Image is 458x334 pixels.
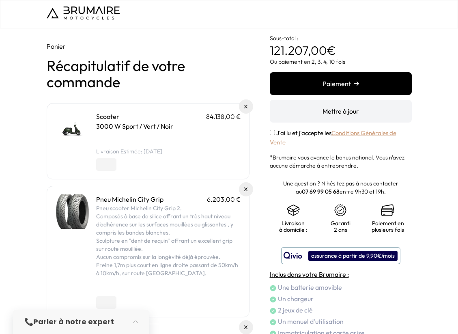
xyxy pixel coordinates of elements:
p: 6.203,00 € [207,194,241,204]
img: shipping.png [287,204,300,217]
a: Pneu Michelin City Grip [96,195,163,203]
img: credit-cards.png [381,204,394,217]
li: Livraison Estimée: [DATE] [96,147,241,155]
span: 121.207,00 [270,43,327,58]
p: 3000 W Sport / Vert / Noir [96,121,241,131]
p: 84.138,00 € [206,112,241,121]
p: € [270,28,412,58]
img: check.png [270,308,276,314]
p: Livraison à domicile : [278,220,309,233]
img: Scooter - 3000 W Sport / Vert / Noir [55,112,90,146]
img: Supprimer du panier [244,187,248,191]
a: Conditions Générales de Vente [270,129,396,146]
li: Un manuel d'utilisation [270,317,412,326]
img: Pneu Michelin City Grip [55,194,90,229]
a: 07 69 99 05 68 [302,188,340,195]
div: assurance à partir de 9,90€/mois [308,251,398,261]
span: Sous-total : [270,34,299,42]
p: Une question ? N'hésitez pas à nous contacter au entre 9h30 et 19h. [270,179,412,196]
img: check.png [270,296,276,303]
img: check.png [270,319,276,325]
img: certificat-de-garantie.png [334,204,347,217]
p: Panier [47,41,249,51]
button: Paiement [270,72,412,95]
p: Ou paiement en 2, 3, 4, 10 fois [270,58,412,66]
img: Logo de Brumaire [47,6,120,19]
p: *Brumaire vous avance le bonus national. Vous n'avez aucune démarche à entreprendre. [270,153,412,170]
button: Mettre à jour [270,100,412,123]
div: Pneu scooter Michelin City Grip 2. Composés à base de silice offrant un très haut niveau d'adhére... [96,204,241,293]
a: Scooter [96,112,119,121]
img: logo qivio [284,251,302,261]
img: Supprimer du panier [244,105,248,108]
p: Garanti 2 ans [325,220,356,233]
p: Paiement en plusieurs fois [372,220,404,233]
img: check.png [270,285,276,291]
li: Un chargeur [270,294,412,304]
h1: Récapitulatif de votre commande [47,58,249,90]
li: 2 jeux de clé [270,305,412,315]
h4: Inclus dans votre Brumaire : [270,269,412,279]
button: assurance à partir de 9,90€/mois [281,247,400,264]
img: right-arrow.png [354,81,359,86]
li: Une batterie amovible [270,282,412,292]
img: Supprimer du panier [244,325,248,329]
label: J'ai lu et j'accepte les [270,129,396,146]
